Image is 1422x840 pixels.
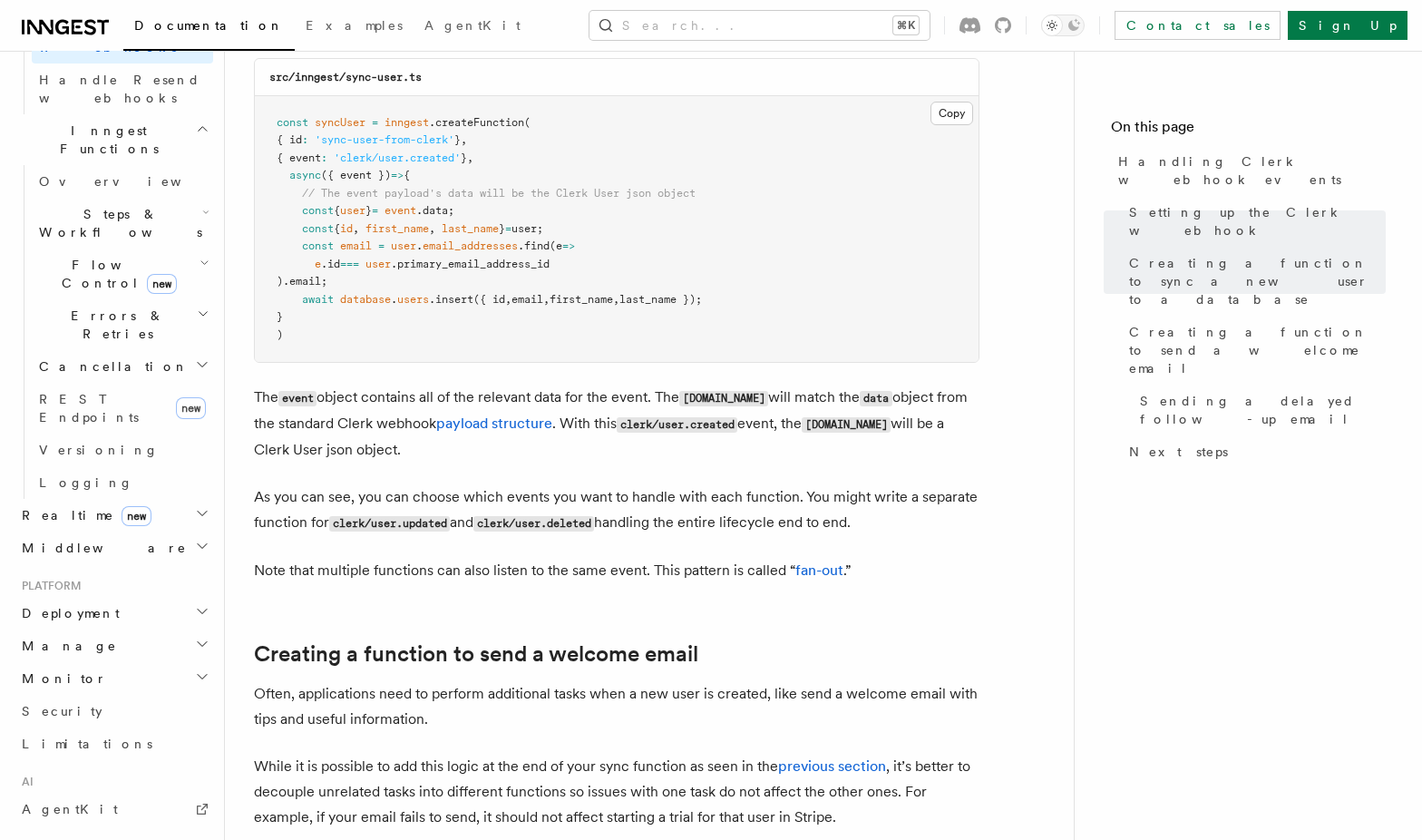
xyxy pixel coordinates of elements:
span: database [340,293,391,306]
span: .insert [429,293,473,306]
span: .createFunction [429,116,524,129]
span: 'clerk/user.created' [334,151,461,164]
code: [DOMAIN_NAME] [802,417,891,433]
button: Search...⌘K [589,11,930,40]
button: Toggle dark mode [1041,15,1085,36]
span: = [372,116,378,129]
span: Handle Resend webhooks [39,73,200,105]
span: , [429,222,435,235]
span: } [454,133,461,146]
span: users [397,293,429,306]
span: Logging [39,475,133,490]
p: As you can see, you can choose which events you want to handle with each function. You might writ... [254,484,979,536]
a: AgentKit [414,5,531,49]
span: = [505,222,511,235]
span: email_addresses [423,239,518,252]
div: Inngest Functions [15,165,213,499]
button: Monitor [15,662,213,695]
span: Errors & Retries [32,307,197,343]
span: last_name }); [619,293,702,306]
span: Examples [306,18,403,33]
span: Realtime [15,506,151,524]
button: Errors & Retries [32,299,213,350]
p: Note that multiple functions can also listen to the same event. This pattern is called “ .” [254,558,979,583]
a: Overview [32,165,213,198]
span: const [302,204,334,217]
span: user [340,204,365,217]
span: Inngest Functions [15,122,196,158]
a: AgentKit [15,793,213,825]
span: .primary_email_address_id [391,258,550,270]
button: Manage [15,630,213,662]
span: await [302,293,334,306]
a: Next steps [1122,435,1386,468]
span: = [372,204,378,217]
a: Contact sales [1115,11,1281,40]
kbd: ⌘K [893,16,919,34]
span: = [378,239,385,252]
a: Sending a delayed follow-up email [1133,385,1386,435]
span: e [315,258,321,270]
a: Handle Resend webhooks [32,63,213,114]
span: const [277,116,308,129]
span: Next steps [1129,443,1228,461]
span: Limitations [22,737,152,751]
span: , [543,293,550,306]
span: } [277,310,283,323]
a: Creating a function to send a welcome email [254,641,698,667]
a: Versioning [32,434,213,466]
span: syncUser [315,116,365,129]
button: Realtimenew [15,499,213,532]
span: === [340,258,359,270]
a: Handling Clerk webhook events [1111,145,1386,196]
code: data [860,391,891,406]
span: inngest [385,116,429,129]
span: id [340,222,353,235]
span: new [147,274,177,294]
button: Flow Controlnew [32,249,213,299]
span: Manage [15,637,117,655]
span: async [289,169,321,181]
span: Security [22,704,102,718]
span: Versioning [39,443,159,457]
span: Sending a delayed follow-up email [1140,392,1386,428]
span: last_name [442,222,499,235]
a: Security [15,695,213,728]
span: => [391,169,404,181]
span: // The event payload's data will be the Clerk User json object [302,187,696,200]
span: AI [15,775,34,789]
span: Creating a function to send a welcome email [1129,323,1386,377]
span: ({ event }) [321,169,391,181]
button: Cancellation [32,350,213,383]
span: Platform [15,579,82,593]
span: const [302,239,334,252]
button: Deployment [15,597,213,630]
a: Creating a function to sync a new user to a database [1122,247,1386,316]
span: user; [511,222,543,235]
a: fan-out [795,562,843,579]
span: . [391,293,397,306]
span: .find [518,239,550,252]
span: } [365,204,372,217]
span: AgentKit [424,18,521,33]
button: Middleware [15,532,213,564]
span: Middleware [15,539,187,557]
span: Documentation [134,18,284,33]
span: event [385,204,416,217]
span: Flow Control [32,256,200,292]
span: AgentKit [22,802,118,816]
code: [DOMAIN_NAME] [679,391,768,406]
span: , [613,293,619,306]
code: clerk/user.updated [329,516,450,532]
span: email [340,239,372,252]
span: => [562,239,575,252]
a: Documentation [123,5,295,51]
span: Monitor [15,669,107,688]
span: Steps & Workflows [32,205,202,241]
button: Copy [930,102,973,125]
a: previous section [778,757,886,775]
span: Overview [39,174,226,189]
code: clerk/user.deleted [473,516,594,532]
span: user [391,239,416,252]
span: 'sync-user-from-clerk' [315,133,454,146]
